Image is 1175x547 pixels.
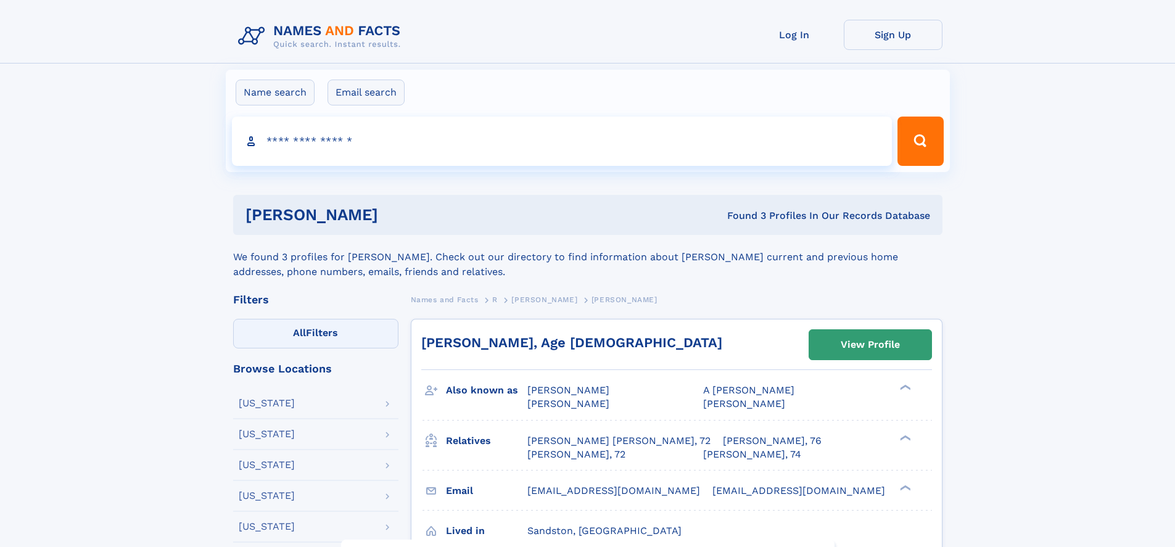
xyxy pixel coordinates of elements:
[897,483,912,491] div: ❯
[233,294,398,305] div: Filters
[233,363,398,374] div: Browse Locations
[511,295,577,304] span: [PERSON_NAME]
[527,525,682,537] span: Sandston, [GEOGRAPHIC_DATA]
[233,319,398,348] label: Filters
[239,522,295,532] div: [US_STATE]
[328,80,405,105] label: Email search
[245,207,553,223] h1: [PERSON_NAME]
[527,384,609,396] span: [PERSON_NAME]
[703,448,801,461] a: [PERSON_NAME], 74
[527,398,609,409] span: [PERSON_NAME]
[527,434,711,448] a: [PERSON_NAME] [PERSON_NAME], 72
[723,434,822,448] a: [PERSON_NAME], 76
[511,292,577,307] a: [PERSON_NAME]
[421,335,722,350] a: [PERSON_NAME], Age [DEMOGRAPHIC_DATA]
[232,117,893,166] input: search input
[236,80,315,105] label: Name search
[527,485,700,496] span: [EMAIL_ADDRESS][DOMAIN_NAME]
[492,292,498,307] a: R
[446,520,527,541] h3: Lived in
[809,330,931,360] a: View Profile
[527,448,625,461] a: [PERSON_NAME], 72
[411,292,479,307] a: Names and Facts
[897,434,912,442] div: ❯
[239,460,295,470] div: [US_STATE]
[703,384,794,396] span: A [PERSON_NAME]
[897,384,912,392] div: ❯
[233,20,411,53] img: Logo Names and Facts
[446,430,527,451] h3: Relatives
[553,209,930,223] div: Found 3 Profiles In Our Records Database
[703,398,785,409] span: [PERSON_NAME]
[239,429,295,439] div: [US_STATE]
[233,235,942,279] div: We found 3 profiles for [PERSON_NAME]. Check out our directory to find information about [PERSON_...
[844,20,942,50] a: Sign Up
[446,380,527,401] h3: Also known as
[841,331,900,359] div: View Profile
[293,327,306,339] span: All
[239,398,295,408] div: [US_STATE]
[592,295,658,304] span: [PERSON_NAME]
[897,117,943,166] button: Search Button
[239,491,295,501] div: [US_STATE]
[712,485,885,496] span: [EMAIL_ADDRESS][DOMAIN_NAME]
[446,480,527,501] h3: Email
[745,20,844,50] a: Log In
[492,295,498,304] span: R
